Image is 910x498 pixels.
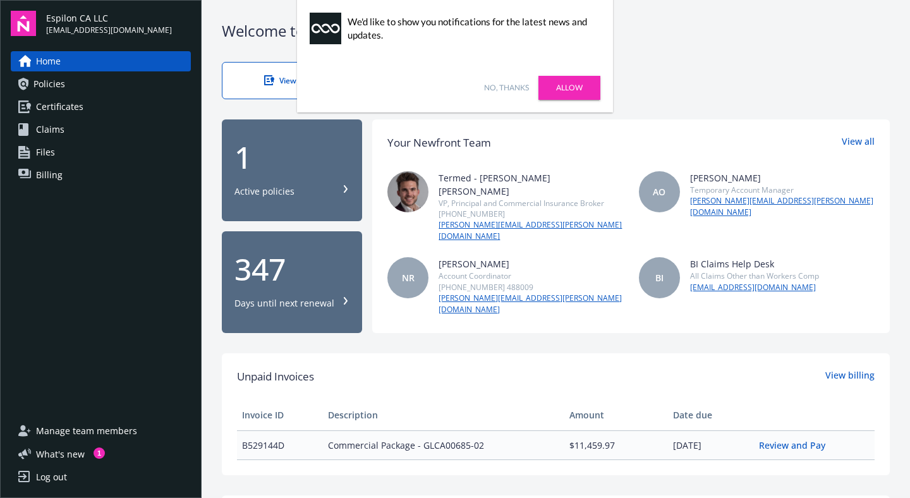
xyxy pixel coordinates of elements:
[36,97,83,117] span: Certificates
[759,439,835,451] a: Review and Pay
[439,257,623,270] div: [PERSON_NAME]
[564,430,668,459] td: $11,459.97
[439,171,623,198] div: Termed - [PERSON_NAME] [PERSON_NAME]
[46,11,191,36] button: Espilon CA LLC[EMAIL_ADDRESS][DOMAIN_NAME]
[36,142,55,162] span: Files
[323,400,564,430] th: Description
[439,219,623,242] a: [PERSON_NAME][EMAIL_ADDRESS][PERSON_NAME][DOMAIN_NAME]
[484,82,529,94] a: No, thanks
[439,293,623,315] a: [PERSON_NAME][EMAIL_ADDRESS][PERSON_NAME][DOMAIN_NAME]
[46,25,172,36] span: [EMAIL_ADDRESS][DOMAIN_NAME]
[36,51,61,71] span: Home
[348,15,594,42] div: We'd like to show you notifications for the latest news and updates.
[11,142,191,162] a: Files
[11,74,191,94] a: Policies
[237,400,323,430] th: Invoice ID
[387,135,491,151] div: Your Newfront Team
[237,368,314,385] span: Unpaid Invoices
[11,97,191,117] a: Certificates
[222,119,362,221] button: 1Active policies
[94,447,105,459] div: 1
[234,297,334,310] div: Days until next renewal
[439,198,623,209] div: VP, Principal and Commercial Insurance Broker
[439,282,623,293] div: [PHONE_NUMBER] 488009
[248,75,355,86] div: View certificates
[234,185,294,198] div: Active policies
[439,209,623,219] div: [PHONE_NUMBER]
[11,119,191,140] a: Claims
[655,271,664,284] span: BI
[234,142,349,173] div: 1
[538,76,600,100] a: Allow
[36,421,137,441] span: Manage team members
[222,62,381,99] a: View certificates
[690,171,875,185] div: [PERSON_NAME]
[46,11,172,25] span: Espilon CA LLC
[11,447,105,461] button: What's new1
[11,51,191,71] a: Home
[222,231,362,333] button: 347Days until next renewal
[36,447,85,461] span: What ' s new
[11,11,36,36] img: navigator-logo.svg
[33,74,65,94] span: Policies
[439,270,623,281] div: Account Coordinator
[36,467,67,487] div: Log out
[402,271,415,284] span: NR
[387,171,428,212] img: photo
[842,135,875,151] a: View all
[825,368,875,385] a: View billing
[222,20,890,42] div: Welcome to Navigator
[328,439,559,452] span: Commercial Package - GLCA00685-02
[690,282,819,293] a: [EMAIL_ADDRESS][DOMAIN_NAME]
[690,195,875,218] a: [PERSON_NAME][EMAIL_ADDRESS][PERSON_NAME][DOMAIN_NAME]
[36,165,63,185] span: Billing
[668,400,754,430] th: Date due
[690,185,875,195] div: Temporary Account Manager
[668,430,754,459] td: [DATE]
[653,185,665,198] span: AO
[690,270,819,281] div: All Claims Other than Workers Comp
[564,400,668,430] th: Amount
[11,421,191,441] a: Manage team members
[36,119,64,140] span: Claims
[690,257,819,270] div: BI Claims Help Desk
[11,165,191,185] a: Billing
[234,254,349,284] div: 347
[237,430,323,459] td: B529144D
